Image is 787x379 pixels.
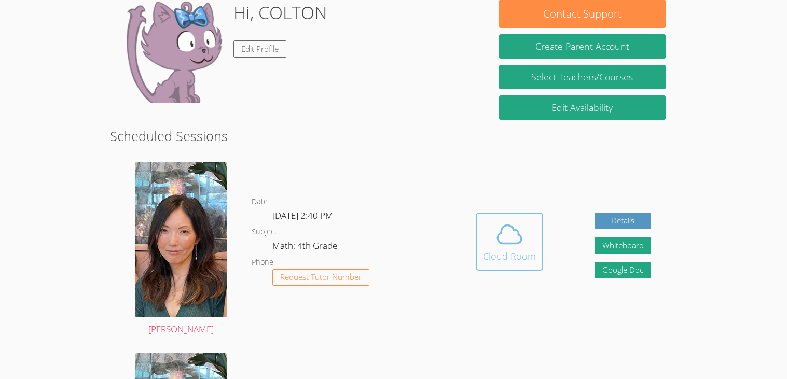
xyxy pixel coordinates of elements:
[499,65,665,89] a: Select Teachers/Courses
[476,213,543,271] button: Cloud Room
[595,237,652,254] button: Whiteboard
[595,213,652,230] a: Details
[252,195,268,208] dt: Date
[595,262,652,279] a: Google Doc
[272,209,333,221] span: [DATE] 2:40 PM
[135,162,227,337] a: [PERSON_NAME]
[135,162,227,317] img: avatar.png
[233,40,286,58] a: Edit Profile
[252,256,273,269] dt: Phone
[110,126,676,146] h2: Scheduled Sessions
[252,226,277,238] dt: Subject
[499,95,665,120] a: Edit Availability
[272,269,369,286] button: Request Tutor Number
[483,249,536,263] div: Cloud Room
[272,238,339,256] dd: Math: 4th Grade
[499,34,665,59] button: Create Parent Account
[280,273,362,281] span: Request Tutor Number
